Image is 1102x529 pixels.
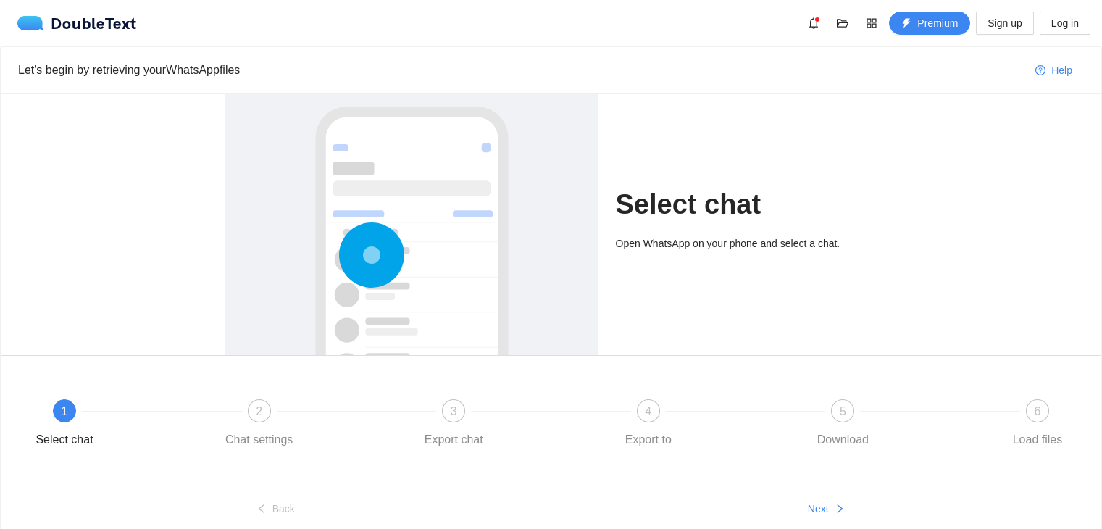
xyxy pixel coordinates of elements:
div: Export to [625,428,672,451]
span: Help [1051,62,1072,78]
div: 3Export chat [412,399,606,451]
button: Log in [1040,12,1090,35]
div: DoubleText [17,16,137,30]
div: 1Select chat [22,399,217,451]
img: logo [17,16,51,30]
div: 2Chat settings [217,399,412,451]
div: Chat settings [225,428,293,451]
span: 3 [451,405,457,417]
h1: Select chat [616,188,877,222]
span: 4 [645,405,651,417]
span: Sign up [988,15,1022,31]
div: Open WhatsApp on your phone and select a chat. [616,236,877,251]
span: 1 [62,405,68,417]
span: bell [803,17,825,29]
span: thunderbolt [901,18,911,30]
div: Let's begin by retrieving your WhatsApp files [18,61,1024,79]
button: Nextright [551,497,1102,520]
span: right [835,504,845,515]
span: 5 [840,405,846,417]
button: appstore [860,12,883,35]
div: 5Download [801,399,995,451]
button: Sign up [976,12,1033,35]
span: 2 [256,405,262,417]
span: 6 [1035,405,1041,417]
button: question-circleHelp [1024,59,1084,82]
a: logoDoubleText [17,16,137,30]
span: folder-open [832,17,853,29]
button: folder-open [831,12,854,35]
button: thunderboltPremium [889,12,970,35]
div: 4Export to [606,399,801,451]
span: question-circle [1035,65,1045,77]
div: 6Load files [995,399,1080,451]
div: Download [817,428,869,451]
div: Export chat [425,428,483,451]
span: appstore [861,17,882,29]
span: Log in [1051,15,1079,31]
div: Load files [1013,428,1063,451]
div: Select chat [36,428,93,451]
span: Next [808,501,829,517]
button: bell [802,12,825,35]
button: leftBack [1,497,551,520]
span: Premium [917,15,958,31]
